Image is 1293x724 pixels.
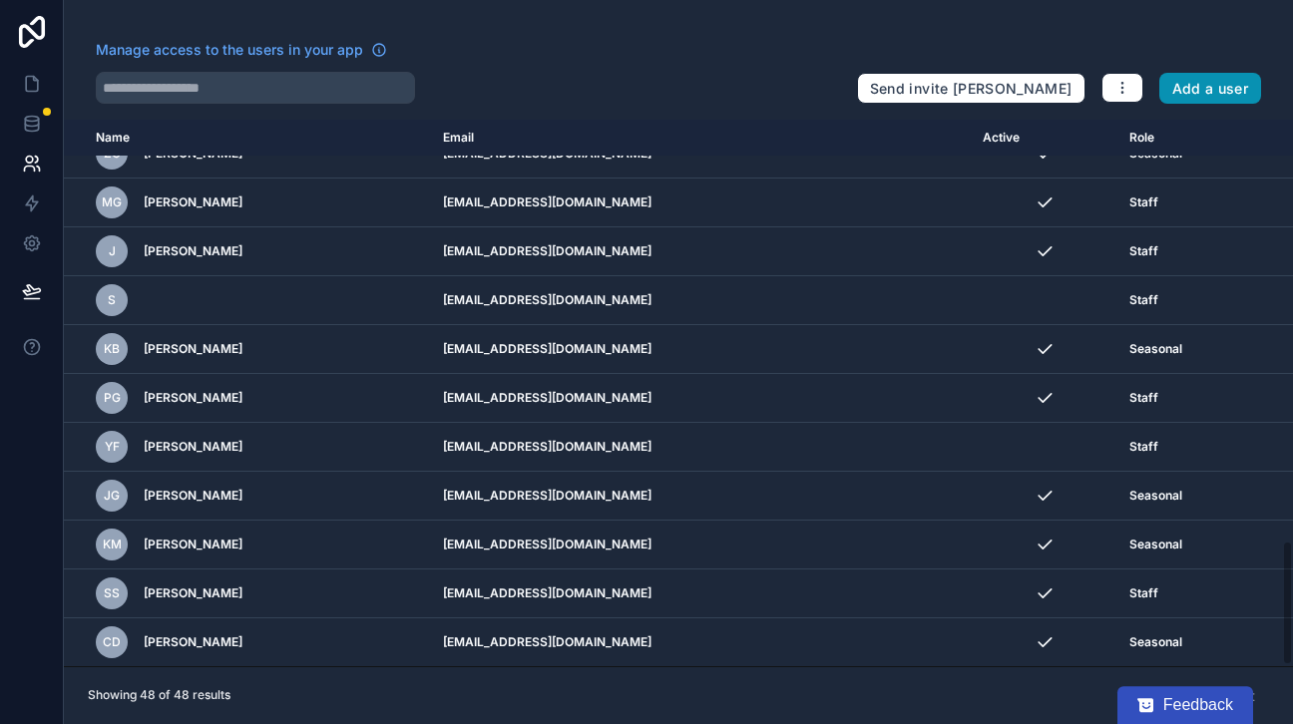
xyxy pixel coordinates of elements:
[1129,439,1158,455] span: Staff
[1129,390,1158,406] span: Staff
[1117,120,1238,157] th: Role
[431,325,971,374] td: [EMAIL_ADDRESS][DOMAIN_NAME]
[1129,341,1182,357] span: Seasonal
[431,569,971,618] td: [EMAIL_ADDRESS][DOMAIN_NAME]
[104,585,120,601] span: ss
[431,472,971,521] td: [EMAIL_ADDRESS][DOMAIN_NAME]
[64,120,1293,666] div: scrollable content
[144,194,242,210] span: [PERSON_NAME]
[431,227,971,276] td: [EMAIL_ADDRESS][DOMAIN_NAME]
[102,194,122,210] span: MG
[144,585,242,601] span: [PERSON_NAME]
[1129,585,1158,601] span: Staff
[857,73,1085,105] button: Send invite [PERSON_NAME]
[144,341,242,357] span: [PERSON_NAME]
[144,488,242,504] span: [PERSON_NAME]
[971,120,1117,157] th: Active
[1117,686,1253,724] button: Feedback - Show survey
[96,40,363,60] span: Manage access to the users in your app
[103,634,121,650] span: CD
[144,537,242,552] span: [PERSON_NAME]
[104,488,120,504] span: JG
[108,292,116,308] span: s
[104,390,121,406] span: PG
[1163,696,1233,714] span: Feedback
[1159,73,1262,105] button: Add a user
[105,439,120,455] span: YF
[1129,634,1182,650] span: Seasonal
[1129,292,1158,308] span: Staff
[431,618,971,667] td: [EMAIL_ADDRESS][DOMAIN_NAME]
[144,243,242,259] span: [PERSON_NAME]
[144,439,242,455] span: [PERSON_NAME]
[1129,194,1158,210] span: Staff
[88,687,230,703] span: Showing 48 of 48 results
[64,120,431,157] th: Name
[144,634,242,650] span: [PERSON_NAME]
[431,120,971,157] th: Email
[104,341,120,357] span: KB
[144,390,242,406] span: [PERSON_NAME]
[431,179,971,227] td: [EMAIL_ADDRESS][DOMAIN_NAME]
[1129,243,1158,259] span: Staff
[103,537,122,552] span: KM
[1129,488,1182,504] span: Seasonal
[431,423,971,472] td: [EMAIL_ADDRESS][DOMAIN_NAME]
[431,276,971,325] td: [EMAIL_ADDRESS][DOMAIN_NAME]
[1129,537,1182,552] span: Seasonal
[96,40,387,60] a: Manage access to the users in your app
[431,521,971,569] td: [EMAIL_ADDRESS][DOMAIN_NAME]
[109,243,116,259] span: J
[431,374,971,423] td: [EMAIL_ADDRESS][DOMAIN_NAME]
